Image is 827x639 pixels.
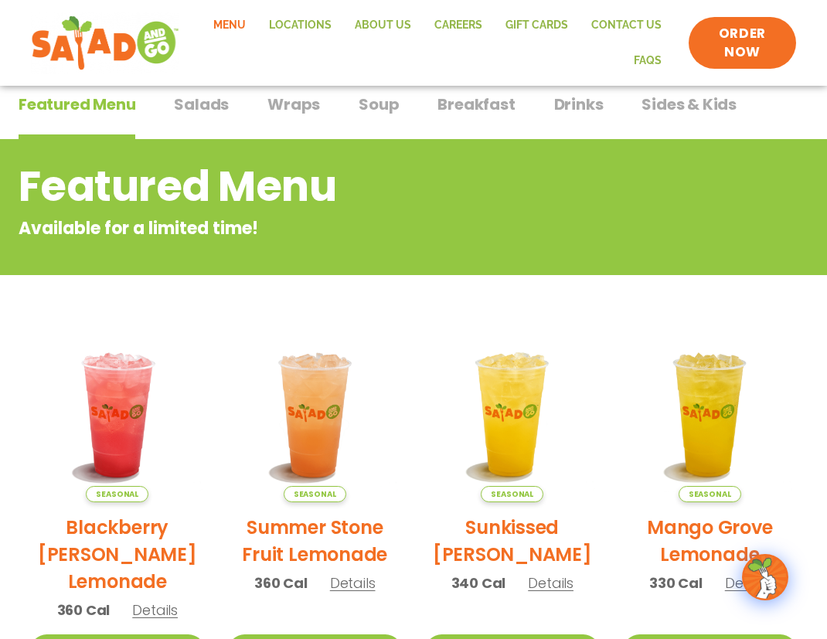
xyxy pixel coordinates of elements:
[554,93,604,116] span: Drinks
[257,8,343,43] a: Locations
[330,573,376,593] span: Details
[425,328,600,502] img: Product photo for Sunkissed Yuzu Lemonade
[86,486,148,502] span: Seasonal
[19,216,684,241] p: Available for a limited time!
[528,573,573,593] span: Details
[30,328,205,502] img: Product photo for Blackberry Bramble Lemonade
[481,486,543,502] span: Seasonal
[423,8,494,43] a: Careers
[642,93,737,116] span: Sides & Kids
[31,12,179,74] img: new-SAG-logo-768×292
[284,486,346,502] span: Seasonal
[195,8,672,78] nav: Menu
[744,556,787,599] img: wpChatIcon
[228,328,403,502] img: Product photo for Summer Stone Fruit Lemonade
[689,17,796,70] a: ORDER NOW
[267,93,320,116] span: Wraps
[451,573,506,593] span: 340 Cal
[679,486,741,502] span: Seasonal
[359,93,399,116] span: Soup
[19,87,808,140] div: Tabbed content
[704,25,781,62] span: ORDER NOW
[30,514,205,595] h2: Blackberry [PERSON_NAME] Lemonade
[19,155,684,218] h2: Featured Menu
[19,93,135,116] span: Featured Menu
[622,43,673,79] a: FAQs
[202,8,257,43] a: Menu
[228,514,403,568] h2: Summer Stone Fruit Lemonade
[623,514,798,568] h2: Mango Grove Lemonade
[437,93,515,116] span: Breakfast
[494,8,580,43] a: GIFT CARDS
[254,573,308,593] span: 360 Cal
[343,8,423,43] a: About Us
[425,514,600,568] h2: Sunkissed [PERSON_NAME]
[174,93,229,116] span: Salads
[623,328,798,502] img: Product photo for Mango Grove Lemonade
[649,573,703,593] span: 330 Cal
[580,8,673,43] a: Contact Us
[132,600,178,620] span: Details
[725,573,771,593] span: Details
[57,600,111,620] span: 360 Cal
